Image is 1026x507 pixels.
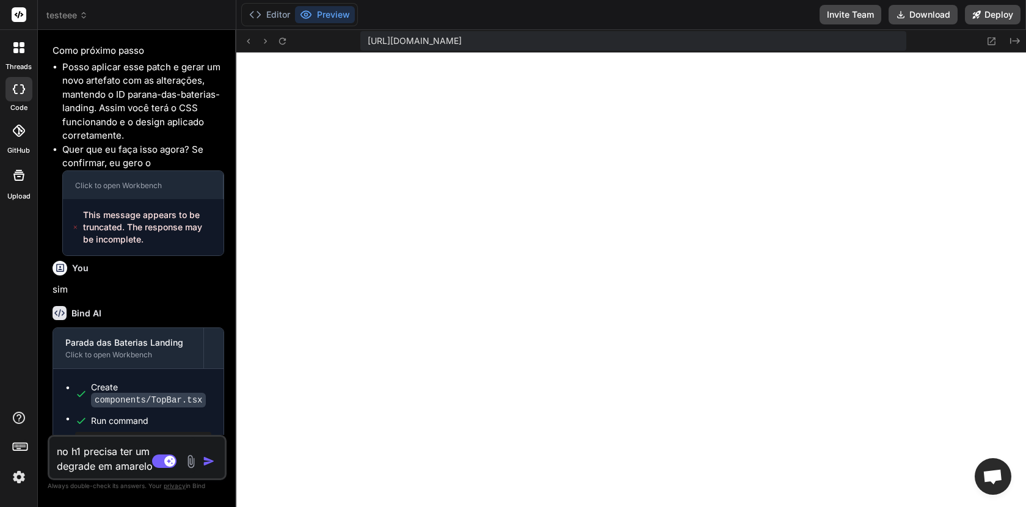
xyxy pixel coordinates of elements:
img: icon [203,455,215,467]
span: [URL][DOMAIN_NAME] [368,35,462,47]
button: Download [889,5,958,24]
p: Always double-check its answers. Your in Bind [48,480,227,492]
button: Preview [295,6,355,23]
div: Create [91,381,211,406]
button: Invite Team [820,5,881,24]
label: threads [5,62,32,72]
a: Bate-papo aberto [975,458,1011,495]
div: Click to open Workbench [75,181,211,191]
code: components/TopBar.tsx [91,393,206,407]
li: Posso aplicar esse patch e gerar um novo artefato com as alterações, mantendo o ID parana-das-bat... [62,60,224,143]
span: privacy [164,482,186,489]
h6: You [72,262,89,274]
button: Deploy [965,5,1021,24]
label: code [10,103,27,113]
h6: Bind AI [71,307,101,319]
img: attachment [184,454,198,469]
span: Run command [91,415,211,427]
textarea: no h1 precisa ter um degrade em amarelo [49,437,195,473]
p: Como próximo passo [53,44,224,58]
span: This message appears to be truncated. The response may be incomplete. [83,209,214,246]
li: Quer que eu faça isso agora? Se confirmar, eu gero o [62,143,224,256]
label: GitHub [7,145,30,156]
div: Parada das Baterias Landing [65,337,191,349]
p: sim [53,283,224,297]
button: Parada das Baterias LandingClick to open Workbench [53,328,203,368]
span: testeee [46,9,88,21]
button: Editor [244,6,295,23]
div: Click to open Workbench [65,350,191,360]
button: Click to open Workbench [63,171,223,199]
label: Upload [7,191,31,202]
img: settings [9,467,29,487]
